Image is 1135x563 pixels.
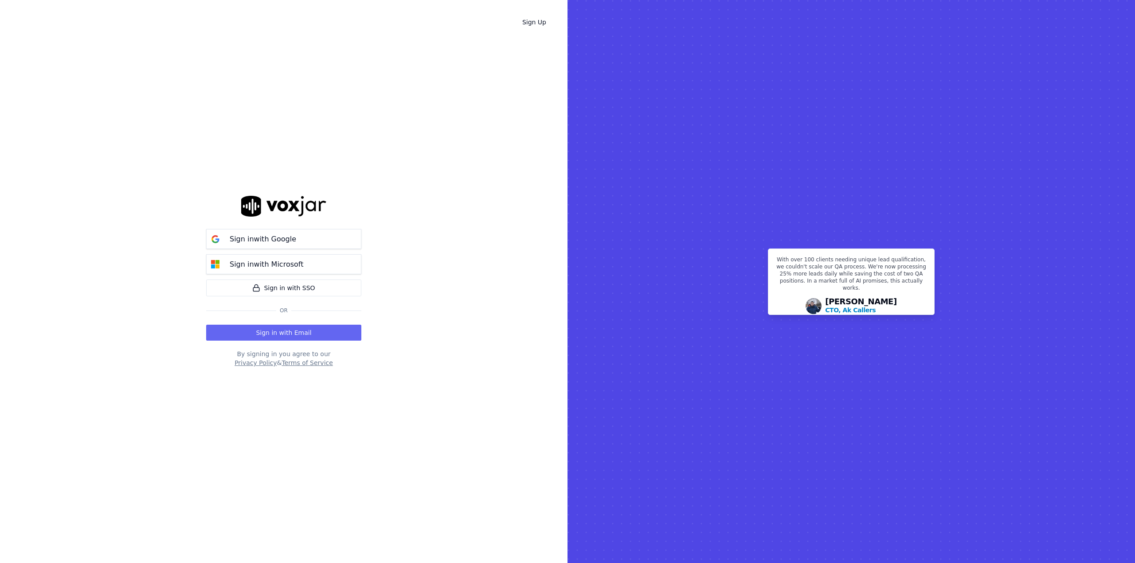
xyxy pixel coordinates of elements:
a: Sign in with SSO [206,280,361,296]
img: Avatar [806,298,822,314]
img: microsoft Sign in button [207,256,224,273]
button: Terms of Service [282,358,333,367]
button: Sign inwith Microsoft [206,254,361,274]
p: With over 100 clients needing unique lead qualification, we couldn't scale our QA process. We're ... [774,256,929,295]
p: CTO, Ak Callers [825,306,876,315]
p: Sign in with Microsoft [230,259,303,270]
img: google Sign in button [207,230,224,248]
p: Sign in with Google [230,234,296,245]
button: Privacy Policy [235,358,277,367]
div: [PERSON_NAME] [825,298,897,315]
img: logo [241,196,326,217]
a: Sign Up [515,14,553,30]
span: Or [276,307,291,314]
div: By signing in you agree to our & [206,349,361,367]
button: Sign inwith Google [206,229,361,249]
button: Sign in with Email [206,325,361,341]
